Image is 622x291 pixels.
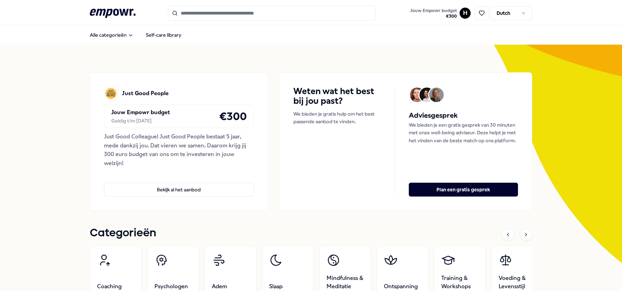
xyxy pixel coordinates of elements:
[409,7,458,20] button: Jouw Empowr budget€300
[410,88,424,102] img: Avatar
[499,274,536,291] span: Voeding & Levensstijl
[104,132,254,167] div: Just Good Colleague! Just Good People bestaat 5 jaar, mede dankzij jou. Dat vieren we samen. Daar...
[429,88,444,102] img: Avatar
[140,28,187,42] a: Self-care library
[212,282,227,291] span: Adem
[168,6,375,21] input: Search for products, categories or subcategories
[84,28,187,42] nav: Main
[409,121,518,144] p: We bieden je een gratis gesprek van 30 minuten met onze well-being adviseur. Deze helpt je met he...
[420,88,434,102] img: Avatar
[460,8,471,19] button: H
[90,225,156,242] h1: Categorieën
[104,87,118,100] img: Just Good People
[104,183,254,197] button: Bekijk al het aanbod
[111,108,170,117] p: Jouw Empowr budget
[104,172,254,197] a: Bekijk al het aanbod
[409,183,518,197] button: Plan een gratis gesprek
[84,28,139,42] button: Alle categorieën
[293,87,381,106] h4: Weten wat het best bij jou past?
[154,282,188,291] span: Psychologen
[409,110,518,121] h5: Adviesgesprek
[269,282,283,291] span: Slaap
[97,282,122,291] span: Coaching
[410,8,457,13] span: Jouw Empowr budget
[122,89,169,98] p: Just Good People
[441,274,479,291] span: Training & Workshops
[293,110,381,126] p: We bieden je gratis hulp om het best passende aanbod te vinden.
[327,274,364,291] span: Mindfulness & Meditatie
[407,6,460,20] a: Jouw Empowr budget€300
[219,108,247,125] h4: € 300
[410,13,457,19] span: € 300
[384,282,418,291] span: Ontspanning
[111,117,170,125] div: Geldig t/m [DATE]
